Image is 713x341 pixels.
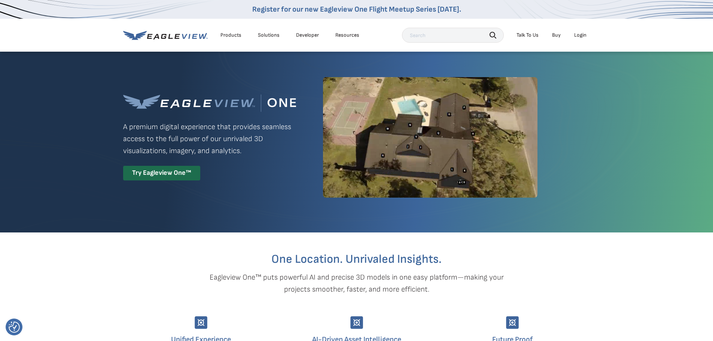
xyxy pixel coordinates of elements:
[517,32,539,39] div: Talk To Us
[123,121,296,157] p: A premium digital experience that provides seamless access to the full power of our unrivaled 3D ...
[195,316,207,329] img: Group-9744.svg
[123,166,200,180] div: Try Eagleview One™
[129,253,585,265] h2: One Location. Unrivaled Insights.
[350,316,363,329] img: Group-9744.svg
[296,32,319,39] a: Developer
[335,32,359,39] div: Resources
[9,322,20,333] img: Revisit consent button
[196,271,517,295] p: Eagleview One™ puts powerful AI and precise 3D models in one easy platform—making your projects s...
[402,28,504,43] input: Search
[506,316,519,329] img: Group-9744.svg
[220,32,241,39] div: Products
[9,322,20,333] button: Consent Preferences
[574,32,586,39] div: Login
[258,32,280,39] div: Solutions
[552,32,561,39] a: Buy
[123,94,296,112] img: Eagleview One™
[252,5,461,14] a: Register for our new Eagleview One Flight Meetup Series [DATE].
